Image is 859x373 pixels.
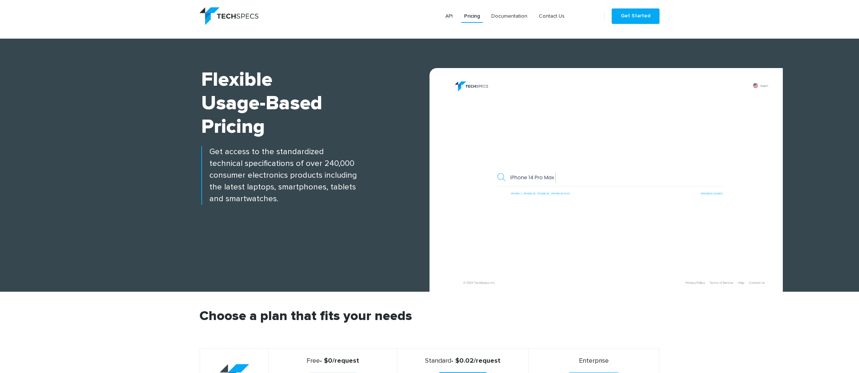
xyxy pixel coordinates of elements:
span: Free [307,358,320,364]
strong: - $0.02/request [400,357,525,365]
a: API [442,10,456,23]
span: Enterprise [579,358,609,364]
img: banner.png [437,75,783,292]
a: Pricing [461,10,483,23]
a: Get Started [612,8,660,24]
img: logo [199,7,258,25]
strong: - $0/request [272,357,393,365]
h2: Choose a plan that fits your needs [199,310,660,348]
a: Documentation [488,10,530,23]
h1: Flexible Usage-based Pricing [201,68,429,139]
span: Standard [425,358,451,364]
a: Contact Us [536,10,568,23]
p: Get access to the standardized technical specifications of over 240,000 consumer electronics prod... [201,146,429,205]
